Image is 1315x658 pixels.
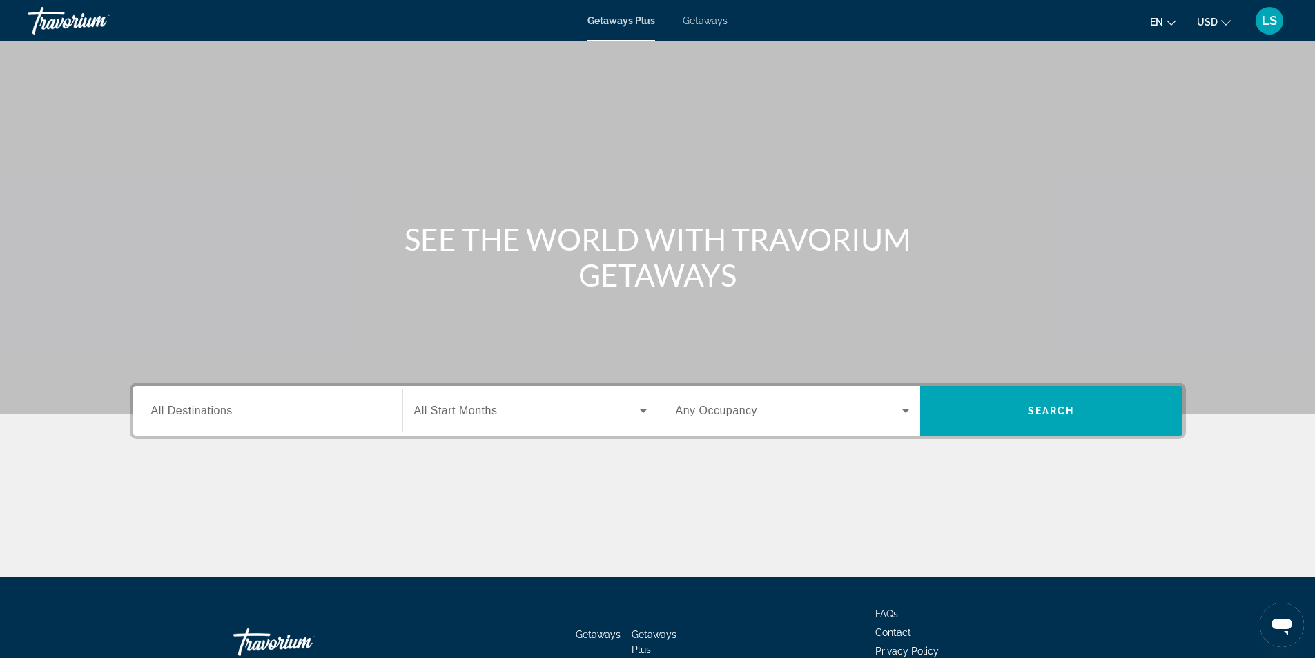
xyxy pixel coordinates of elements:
span: LS [1262,14,1277,28]
a: Travorium [28,3,166,39]
a: FAQs [875,608,898,619]
span: en [1150,17,1163,28]
a: Getaways [576,629,621,640]
span: USD [1197,17,1218,28]
button: Search [920,386,1182,436]
div: Search widget [133,386,1182,436]
a: Privacy Policy [875,646,939,657]
button: Change language [1150,12,1176,32]
button: Change currency [1197,12,1231,32]
span: All Start Months [414,405,498,416]
a: Getaways [683,15,728,26]
button: User Menu [1251,6,1287,35]
h1: SEE THE WORLD WITH TRAVORIUM GETAWAYS [399,221,917,293]
iframe: Button to launch messaging window [1260,603,1304,647]
span: Any Occupancy [676,405,758,416]
span: Search [1028,405,1075,416]
input: Select destination [151,403,384,420]
a: Getaways Plus [587,15,655,26]
a: Getaways Plus [632,629,676,655]
span: All Destinations [151,405,233,416]
a: Contact [875,627,911,638]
